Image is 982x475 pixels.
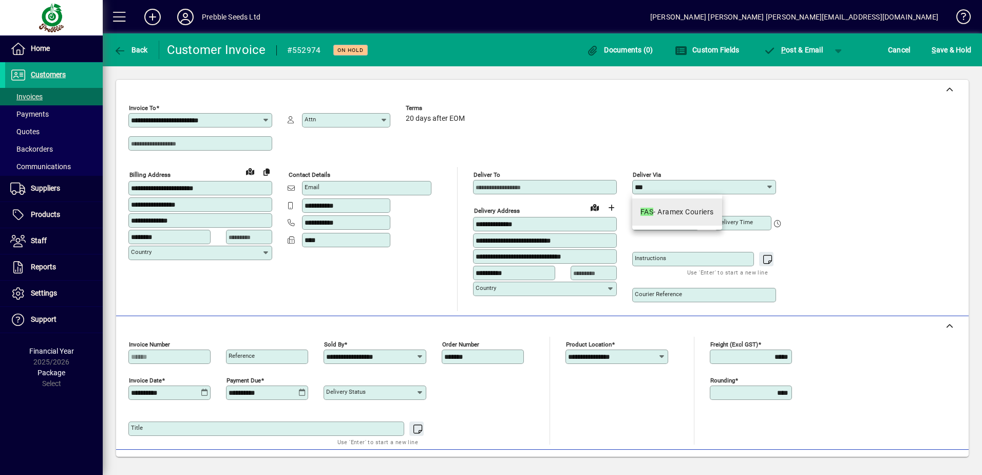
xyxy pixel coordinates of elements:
span: Documents (0) [587,46,653,54]
span: Cancel [888,42,911,58]
a: Invoices [5,88,103,105]
mat-label: Email [305,184,319,191]
mat-label: Title [131,424,143,431]
mat-label: Order number [442,341,479,348]
mat-label: Country [131,248,152,255]
a: Quotes [5,123,103,140]
button: Save & Hold [929,41,974,59]
a: Knowledge Base [949,2,969,35]
span: Products [31,210,60,218]
a: Communications [5,158,103,175]
span: On hold [337,47,364,53]
div: Prebble Seeds Ltd [202,9,260,25]
button: Documents (0) [584,41,656,59]
a: Support [5,307,103,333]
div: #552974 [287,42,321,59]
button: Product [894,455,946,473]
mat-label: Country [476,284,496,291]
mat-label: Product location [566,341,612,348]
mat-label: Payment due [226,377,261,384]
button: Back [111,41,150,59]
button: Add [136,8,169,26]
div: - Aramex Couriers [640,207,714,217]
mat-label: Courier Reference [635,290,682,298]
mat-hint: Use 'Enter' to start a new line [687,266,768,278]
a: View on map [587,199,603,215]
mat-label: Reference [229,352,255,359]
mat-label: Sold by [324,341,344,348]
button: Custom Fields [672,41,742,59]
a: Suppliers [5,176,103,202]
span: Terms [406,105,467,112]
span: Backorders [10,145,53,153]
a: Backorders [5,140,103,158]
button: Post & Email [758,41,828,59]
span: ost & Email [763,46,823,54]
button: Product History [612,455,672,473]
mat-label: Instructions [635,254,666,262]
app-page-header-button: Back [103,41,159,59]
div: Customer Invoice [167,42,266,58]
mat-option: FAS - Aramex Couriers [632,198,722,226]
span: Custom Fields [675,46,740,54]
span: Customers [31,70,66,79]
button: Choose address [603,199,619,216]
span: Staff [31,236,47,245]
a: Settings [5,281,103,306]
span: S [932,46,936,54]
span: Communications [10,162,71,171]
a: Staff [5,228,103,254]
mat-label: Invoice number [129,341,170,348]
mat-label: Delivery time [717,218,753,226]
span: Payments [10,110,49,118]
span: ave & Hold [932,42,971,58]
span: Product [899,456,940,472]
span: Financial Year [29,347,74,355]
span: Quotes [10,127,40,136]
mat-label: Attn [305,116,316,123]
div: [PERSON_NAME] [PERSON_NAME] [PERSON_NAME][EMAIL_ADDRESS][DOMAIN_NAME] [650,9,938,25]
a: View on map [242,163,258,179]
span: Invoices [10,93,43,101]
button: Copy to Delivery address [258,163,275,180]
span: 20 days after EOM [406,115,465,123]
a: Home [5,36,103,62]
span: P [781,46,786,54]
a: Payments [5,105,103,123]
span: Home [31,44,50,52]
mat-label: Rounding [710,377,735,384]
span: Package [37,369,65,377]
a: Products [5,202,103,228]
button: Cancel [885,41,913,59]
span: Settings [31,289,57,297]
mat-label: Freight (excl GST) [710,341,758,348]
mat-label: Delivery status [326,388,366,395]
mat-hint: Use 'Enter' to start a new line [337,436,418,448]
span: Back [114,46,148,54]
span: Reports [31,263,56,271]
span: Product History [616,456,668,472]
a: Reports [5,254,103,280]
span: Suppliers [31,184,60,192]
mat-label: Deliver via [633,171,661,178]
span: Support [31,315,56,323]
button: Profile [169,8,202,26]
mat-label: Invoice To [129,104,156,112]
mat-label: Invoice date [129,377,162,384]
em: FAS [640,208,653,216]
mat-label: Deliver To [474,171,500,178]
